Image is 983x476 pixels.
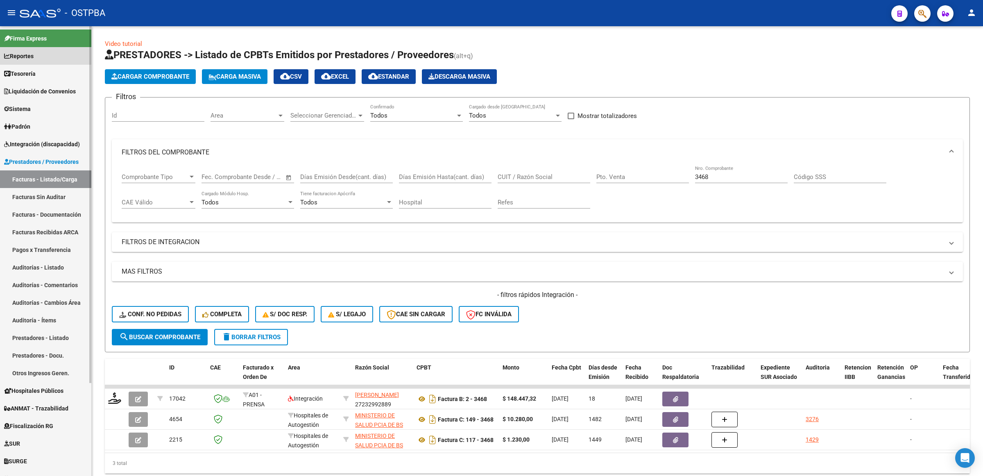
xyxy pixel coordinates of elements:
[578,111,637,121] span: Mostrar totalizadores
[284,173,294,182] button: Open calendar
[625,416,642,422] span: [DATE]
[469,112,486,119] span: Todos
[207,359,240,395] datatable-header-cell: CAE
[589,364,617,380] span: Días desde Emisión
[315,69,356,84] button: EXCEL
[4,157,79,166] span: Prestadores / Proveedores
[355,364,389,371] span: Razón Social
[280,71,290,81] mat-icon: cloud_download
[122,267,943,276] mat-panel-title: MAS FILTROS
[4,87,76,96] span: Liquidación de Convenios
[910,395,912,402] span: -
[355,392,399,398] span: [PERSON_NAME]
[288,433,328,449] span: Hospitales de Autogestión
[208,73,261,80] span: Carga Masiva
[210,364,221,371] span: CAE
[552,416,569,422] span: [DATE]
[802,359,841,395] datatable-header-cell: Auditoria
[589,416,602,422] span: 1482
[4,404,68,413] span: ANMAT - Trazabilidad
[355,412,403,437] span: MINISTERIO DE SALUD PCIA DE BS AS
[454,52,473,60] span: (alt+q)
[428,73,490,80] span: Descarga Masiva
[368,73,409,80] span: Estandar
[112,306,189,322] button: Conf. no pedidas
[552,364,581,371] span: Fecha Cpbt
[169,364,174,371] span: ID
[548,359,585,395] datatable-header-cell: Fecha Cpbt
[552,436,569,443] span: [DATE]
[211,112,277,119] span: Area
[352,359,413,395] datatable-header-cell: Razón Social
[427,392,438,406] i: Descargar documento
[845,364,871,380] span: Retencion IIBB
[503,364,519,371] span: Monto
[499,359,548,395] datatable-header-cell: Monto
[427,413,438,426] i: Descargar documento
[4,457,27,466] span: SURGE
[625,436,642,443] span: [DATE]
[112,290,963,299] h4: - filtros rápidos Integración -
[290,112,357,119] span: Seleccionar Gerenciador
[119,332,129,342] mat-icon: search
[355,411,410,428] div: 30626983398
[910,364,918,371] span: OP
[169,416,182,422] span: 4654
[122,148,943,157] mat-panel-title: FILTROS DEL COMPROBANTE
[105,40,142,48] a: Video tutorial
[466,311,512,318] span: FC Inválida
[202,69,267,84] button: Carga Masiva
[417,364,431,371] span: CPBT
[112,329,208,345] button: Buscar Comprobante
[321,306,373,322] button: S/ legajo
[202,173,228,181] input: Start date
[427,433,438,447] i: Descargar documento
[300,199,317,206] span: Todos
[806,435,819,444] div: 1429
[321,73,349,80] span: EXCEL
[122,173,188,181] span: Comprobante Tipo
[585,359,622,395] datatable-header-cell: Días desde Emisión
[910,416,912,422] span: -
[459,306,519,322] button: FC Inválida
[622,359,659,395] datatable-header-cell: Fecha Recibido
[202,311,242,318] span: Completa
[4,34,47,43] span: Firma Express
[355,433,403,458] span: MINISTERIO DE SALUD PCIA DE BS AS
[195,306,249,322] button: Completa
[806,364,830,371] span: Auditoria
[240,359,285,395] datatable-header-cell: Facturado x Orden De
[112,139,963,165] mat-expansion-panel-header: FILTROS DEL COMPROBANTE
[263,311,308,318] span: S/ Doc Resp.
[422,69,497,84] button: Descarga Masiva
[202,199,219,206] span: Todos
[4,122,30,131] span: Padrón
[255,306,315,322] button: S/ Doc Resp.
[589,436,602,443] span: 1449
[438,396,487,402] strong: Factura B: 2 - 3468
[169,436,182,443] span: 2215
[236,173,275,181] input: End date
[112,91,140,102] h3: Filtros
[111,73,189,80] span: Cargar Comprobante
[625,395,642,402] span: [DATE]
[214,329,288,345] button: Borrar Filtros
[243,364,274,380] span: Facturado x Orden De
[112,262,963,281] mat-expansion-panel-header: MAS FILTROS
[119,311,181,318] span: Conf. no pedidas
[422,69,497,84] app-download-masive: Descarga masiva de comprobantes (adjuntos)
[112,165,963,223] div: FILTROS DEL COMPROBANTE
[4,52,34,61] span: Reportes
[589,395,595,402] span: 18
[119,333,200,341] span: Buscar Comprobante
[708,359,757,395] datatable-header-cell: Trazabilidad
[166,359,207,395] datatable-header-cell: ID
[7,8,16,18] mat-icon: menu
[943,364,974,380] span: Fecha Transferido
[967,8,976,18] mat-icon: person
[288,364,300,371] span: Area
[122,199,188,206] span: CAE Válido
[370,112,387,119] span: Todos
[285,359,340,395] datatable-header-cell: Area
[4,422,53,431] span: Fiscalización RG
